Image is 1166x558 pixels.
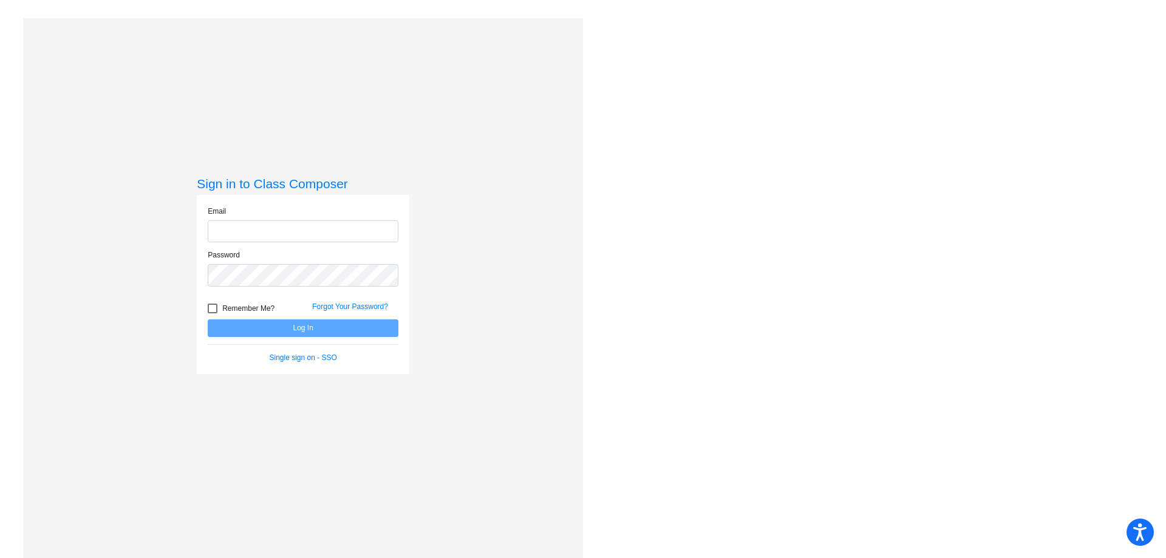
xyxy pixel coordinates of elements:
[208,319,398,337] button: Log In
[312,302,388,311] a: Forgot Your Password?
[197,176,409,191] h3: Sign in to Class Composer
[208,206,226,217] label: Email
[222,301,274,316] span: Remember Me?
[208,250,240,260] label: Password
[270,353,337,362] a: Single sign on - SSO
